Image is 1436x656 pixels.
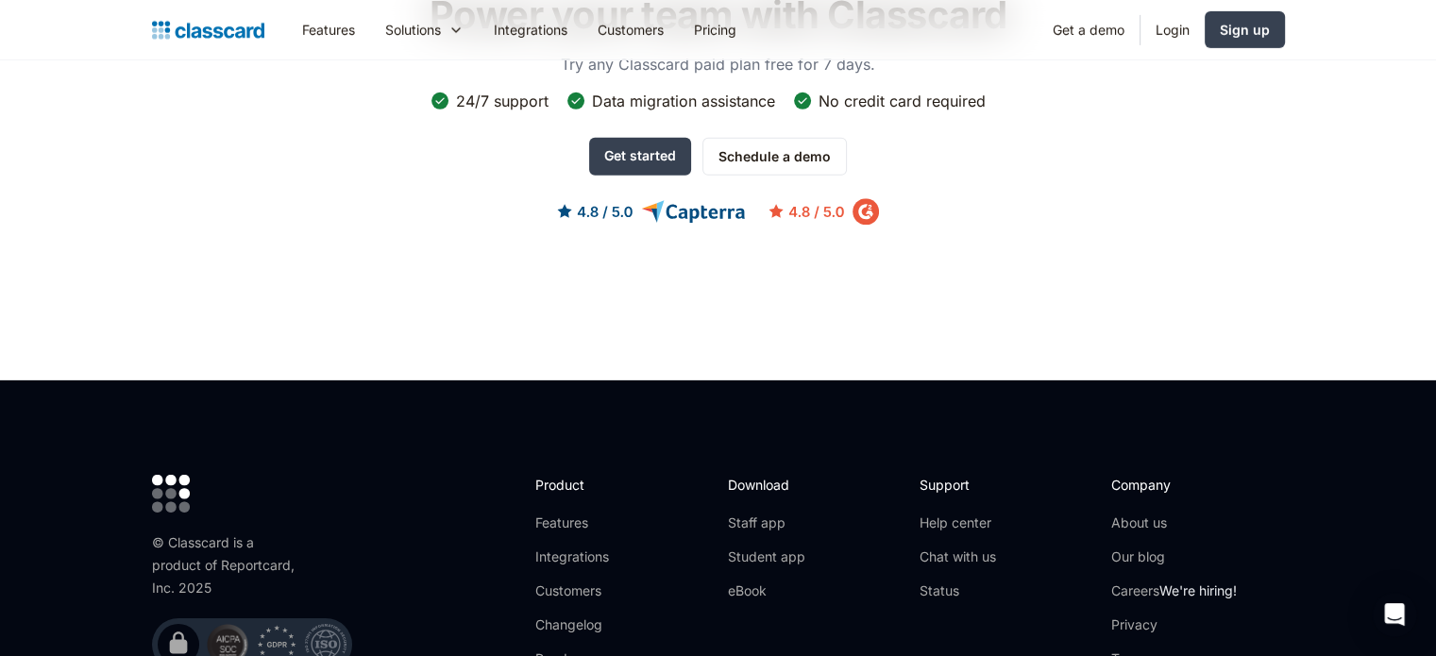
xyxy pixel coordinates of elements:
[385,20,441,40] div: Solutions
[1111,513,1237,532] a: About us
[589,138,691,176] a: Get started
[679,8,752,51] a: Pricing
[920,581,996,600] a: Status
[1111,547,1237,566] a: Our blog
[152,17,264,43] a: home
[727,513,804,532] a: Staff app
[1038,8,1140,51] a: Get a demo
[535,475,636,495] h2: Product
[1111,475,1237,495] h2: Company
[530,53,907,76] p: Try any Classcard paid plan free for 7 days.
[920,547,996,566] a: Chat with us
[727,547,804,566] a: Student app
[479,8,583,51] a: Integrations
[1205,11,1285,48] a: Sign up
[702,138,847,176] a: Schedule a demo
[1111,581,1237,600] a: CareersWe're hiring!
[819,91,986,111] div: No credit card required
[535,513,636,532] a: Features
[1159,582,1237,598] span: We're hiring!
[535,547,636,566] a: Integrations
[727,475,804,495] h2: Download
[1220,20,1270,40] div: Sign up
[920,475,996,495] h2: Support
[920,513,996,532] a: Help center
[456,91,549,111] div: 24/7 support
[1111,615,1237,634] a: Privacy
[287,8,370,51] a: Features
[1140,8,1205,51] a: Login
[535,581,636,600] a: Customers
[592,91,775,111] div: Data migration assistance
[583,8,679,51] a: Customers
[370,8,479,51] div: Solutions
[727,581,804,600] a: eBook
[535,615,636,634] a: Changelog
[152,531,303,599] div: © Classcard is a product of Reportcard, Inc. 2025
[1372,592,1417,637] div: Open Intercom Messenger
